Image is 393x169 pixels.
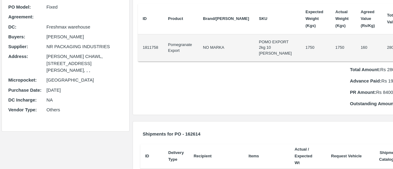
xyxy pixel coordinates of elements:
b: Supplier : [8,44,28,49]
b: Total Amount: [350,67,380,72]
b: Purchase Date : [8,88,41,93]
p: [DATE] [46,87,123,94]
td: Pomegranate Export [163,34,198,62]
b: Shipments for PO - 162614 [143,132,200,136]
td: POMO EXPORT 2kg 10 [PERSON_NAME] [254,34,301,62]
b: PO Model : [8,5,31,10]
b: DC Incharge : [8,98,37,102]
p: Fixed [46,4,123,10]
b: Request Vehicle [331,154,362,158]
p: NR PACKAGING INDUSTRIES [46,43,123,50]
b: Vendor Type : [8,107,37,112]
b: SKU [259,16,267,21]
b: ID [143,16,147,21]
b: Agreement: [8,14,33,19]
b: Actual / Expected Wt [294,147,312,165]
b: Actual Weight (Kgs) [335,10,348,28]
p: NA [46,97,123,103]
p: Others [46,106,123,113]
b: Brand/[PERSON_NAME] [203,16,249,21]
p: [PERSON_NAME] [46,33,123,40]
td: 1811758 [138,34,163,62]
b: PR Amount: [350,90,376,95]
b: Delivery Type [168,150,184,162]
b: Address : [8,54,28,59]
b: Items [248,154,259,158]
td: NO MARKA [198,34,254,62]
b: ID [145,154,149,158]
b: Expected Weight (Kgs) [305,10,323,28]
b: Product [168,16,183,21]
b: Buyers : [8,34,25,39]
td: 1750 [301,34,330,62]
p: Freshmax warehouse [46,24,123,30]
b: Recipient [194,154,212,158]
td: 160 [356,34,382,62]
td: 1750 [330,34,356,62]
b: DC : [8,25,16,29]
b: Advance Paid: [350,79,381,83]
p: [PERSON_NAME] CHAWL, [STREET_ADDRESS][PERSON_NAME], , , [46,53,123,74]
b: Micropocket : [8,78,37,83]
p: [GEOGRAPHIC_DATA] [46,77,123,83]
b: Agreed Value (Rs/Kg) [361,10,375,28]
